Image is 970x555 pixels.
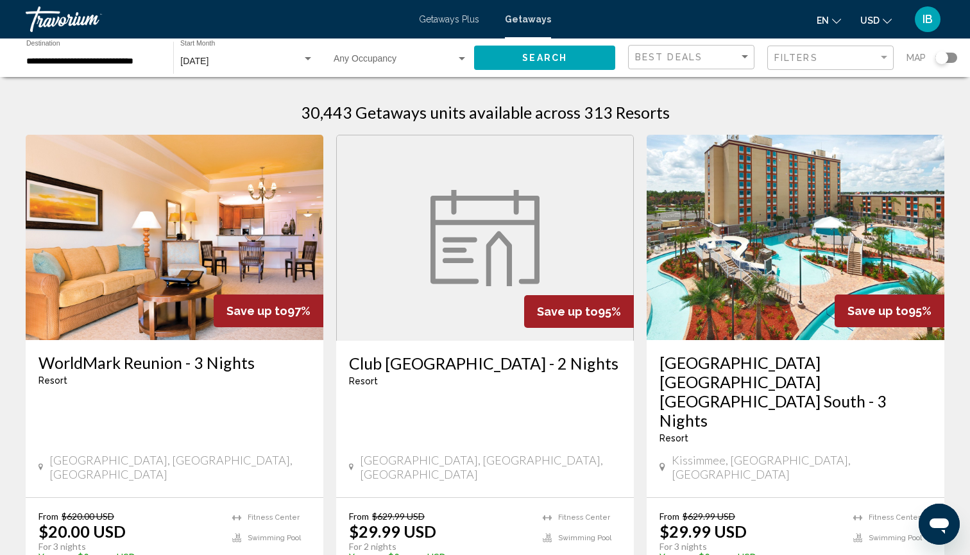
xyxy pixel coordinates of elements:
[38,375,67,386] span: Resort
[248,513,300,522] span: Fitness Center
[62,511,114,522] span: $620.00 USD
[767,45,894,71] button: Filter
[869,513,921,522] span: Fitness Center
[26,6,406,32] a: Travorium
[349,354,621,373] a: Club [GEOGRAPHIC_DATA] - 2 Nights
[349,541,530,552] p: For 2 nights
[774,53,818,63] span: Filters
[659,511,679,522] span: From
[647,135,944,340] img: RGF1E01X.jpg
[349,511,369,522] span: From
[360,453,621,481] span: [GEOGRAPHIC_DATA], [GEOGRAPHIC_DATA], [GEOGRAPHIC_DATA]
[38,522,126,541] p: $20.00 USD
[919,504,960,545] iframe: Кнопка запуска окна обмена сообщениями
[349,376,378,386] span: Resort
[372,511,425,522] span: $629.99 USD
[817,15,829,26] span: en
[906,49,926,67] span: Map
[38,511,58,522] span: From
[558,534,611,542] span: Swimming Pool
[537,305,598,318] span: Save up to
[911,6,944,33] button: User Menu
[558,513,610,522] span: Fitness Center
[248,534,301,542] span: Swimming Pool
[659,522,747,541] p: $29.99 USD
[659,353,932,430] a: [GEOGRAPHIC_DATA] [GEOGRAPHIC_DATA] [GEOGRAPHIC_DATA] South - 3 Nights
[419,14,479,24] a: Getaways Plus
[301,103,670,122] h1: 30,443 Getaways units available across 313 Resorts
[835,295,944,327] div: 95%
[38,353,311,372] a: WorldMark Reunion - 3 Nights
[635,52,702,62] span: Best Deals
[349,522,436,541] p: $29.99 USD
[672,453,932,481] span: Kissimmee, [GEOGRAPHIC_DATA], [GEOGRAPHIC_DATA]
[226,304,287,318] span: Save up to
[522,53,567,64] span: Search
[659,541,840,552] p: For 3 nights
[869,534,922,542] span: Swimming Pool
[635,52,751,63] mat-select: Sort by
[524,295,634,328] div: 95%
[474,46,615,69] button: Search
[683,511,735,522] span: $629.99 USD
[430,190,540,286] img: week.svg
[38,541,219,552] p: For 3 nights
[26,135,323,340] img: C409I01X.jpg
[659,433,688,443] span: Resort
[505,14,551,24] a: Getaways
[214,295,323,327] div: 97%
[49,453,311,481] span: [GEOGRAPHIC_DATA], [GEOGRAPHIC_DATA], [GEOGRAPHIC_DATA]
[180,56,208,66] span: [DATE]
[817,11,841,30] button: Change language
[860,11,892,30] button: Change currency
[860,15,880,26] span: USD
[923,13,933,26] span: IB
[847,304,908,318] span: Save up to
